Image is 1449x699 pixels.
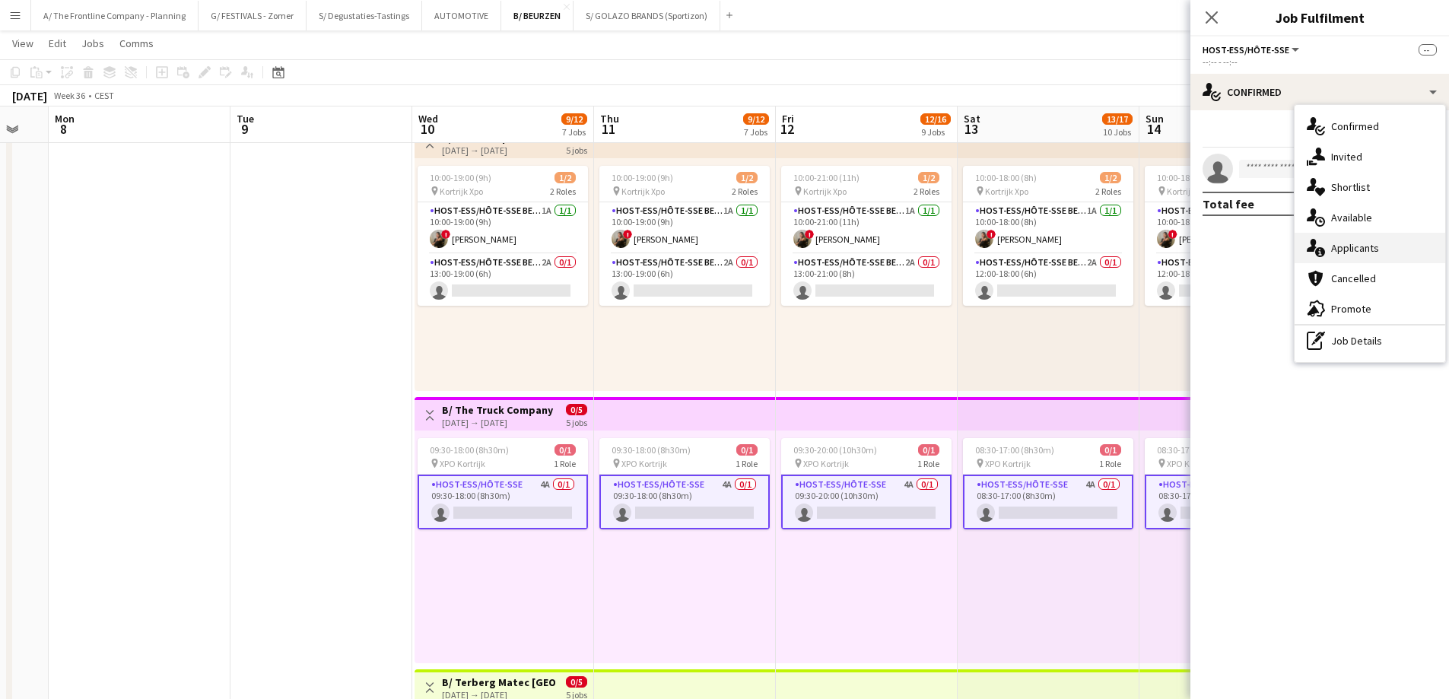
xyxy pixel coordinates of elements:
[917,458,939,469] span: 1 Role
[418,475,588,529] app-card-role: Host-ess/Hôte-sse4A0/109:30-18:00 (8h30m)
[1146,112,1164,126] span: Sun
[599,202,770,254] app-card-role: Host-ess/Hôte-sse Beurs - Foire1A1/110:00-19:00 (9h)![PERSON_NAME]
[554,458,576,469] span: 1 Role
[422,1,501,30] button: AUTOMOTIVE
[1145,475,1315,529] app-card-role: Host-ess/Hôte-sse4A0/108:30-17:00 (8h30m)
[442,403,555,417] h3: B/ The Truck Company - Matexpo 10-14/09 2025
[918,172,939,183] span: 1/2
[963,438,1133,529] app-job-card: 08:30-17:00 (8h30m)0/1 XPO Kortrijk1 RoleHost-ess/Hôte-sse4A0/108:30-17:00 (8h30m)
[599,475,770,529] app-card-role: Host-ess/Hôte-sse4A0/109:30-18:00 (8h30m)
[599,438,770,529] app-job-card: 09:30-18:00 (8h30m)0/1 XPO Kortrijk1 RoleHost-ess/Hôte-sse4A0/109:30-18:00 (8h30m)
[49,37,66,50] span: Edit
[94,90,114,101] div: CEST
[50,90,88,101] span: Week 36
[418,166,588,306] app-job-card: 10:00-19:00 (9h)1/2 Kortrijk Xpo2 RolesHost-ess/Hôte-sse Beurs - Foire1A1/110:00-19:00 (9h)![PERS...
[781,166,952,306] div: 10:00-21:00 (11h)1/2 Kortrijk Xpo2 RolesHost-ess/Hôte-sse Beurs - Foire1A1/110:00-21:00 (11h)![PE...
[75,33,110,53] a: Jobs
[566,676,587,688] span: 0/5
[781,202,952,254] app-card-role: Host-ess/Hôte-sse Beurs - Foire1A1/110:00-21:00 (11h)![PERSON_NAME]
[418,254,588,306] app-card-role: Host-ess/Hôte-sse Beurs - Foire2A0/113:00-19:00 (6h)
[793,444,877,456] span: 09:30-20:00 (10h30m)
[780,120,794,138] span: 12
[31,1,199,30] button: A/ The Frontline Company - Planning
[430,172,491,183] span: 10:00-19:00 (9h)
[1295,172,1445,202] div: Shortlist
[732,186,758,197] span: 2 Roles
[1203,196,1254,211] div: Total fee
[6,33,40,53] a: View
[1145,254,1315,306] app-card-role: Host-ess/Hôte-sse Beurs - Foire2A0/112:00-18:00 (6h)
[237,112,254,126] span: Tue
[501,1,574,30] button: B/ BEURZEN
[781,438,952,529] app-job-card: 09:30-20:00 (10h30m)0/1 XPO Kortrijk1 RoleHost-ess/Hôte-sse4A0/109:30-20:00 (10h30m)
[736,458,758,469] span: 1 Role
[920,113,951,125] span: 12/16
[1100,444,1121,456] span: 0/1
[1145,438,1315,529] app-job-card: 08:30-17:00 (8h30m)0/1 XPO Kortrijk1 RoleHost-ess/Hôte-sse4A0/108:30-17:00 (8h30m)
[612,444,691,456] span: 09:30-18:00 (8h30m)
[418,438,588,529] app-job-card: 09:30-18:00 (8h30m)0/1 XPO Kortrijk1 RoleHost-ess/Hôte-sse4A0/109:30-18:00 (8h30m)
[566,404,587,415] span: 0/5
[918,444,939,456] span: 0/1
[1295,326,1445,356] div: Job Details
[199,1,307,30] button: G/ FESTIVALS - Zomer
[736,444,758,456] span: 0/1
[1103,126,1132,138] div: 10 Jobs
[985,458,1031,469] span: XPO Kortrijk
[12,88,47,103] div: [DATE]
[566,415,587,428] div: 5 jobs
[554,444,576,456] span: 0/1
[52,120,75,138] span: 8
[1102,113,1133,125] span: 13/17
[562,126,586,138] div: 7 Jobs
[307,1,422,30] button: S/ Degustaties-Tastings
[612,172,673,183] span: 10:00-19:00 (9h)
[440,458,485,469] span: XPO Kortrijk
[1203,44,1301,56] button: Host-ess/Hôte-sse
[418,112,438,126] span: Wed
[441,230,450,239] span: !
[440,186,483,197] span: Kortrijk Xpo
[1167,186,1210,197] span: Kortrijk Xpo
[599,254,770,306] app-card-role: Host-ess/Hôte-sse Beurs - Foire2A0/113:00-19:00 (6h)
[782,112,794,126] span: Fri
[623,230,632,239] span: !
[442,675,555,689] h3: B/ Terberg Matec [GEOGRAPHIC_DATA] - Matexpo 10-14/09 2025
[55,112,75,126] span: Mon
[793,172,860,183] span: 10:00-21:00 (11h)
[598,120,619,138] span: 11
[914,186,939,197] span: 2 Roles
[599,166,770,306] app-job-card: 10:00-19:00 (9h)1/2 Kortrijk Xpo2 RolesHost-ess/Hôte-sse Beurs - Foire1A1/110:00-19:00 (9h)![PERS...
[1295,233,1445,263] div: Applicants
[621,458,667,469] span: XPO Kortrijk
[442,417,555,428] div: [DATE] → [DATE]
[621,186,665,197] span: Kortrijk Xpo
[987,230,996,239] span: !
[781,254,952,306] app-card-role: Host-ess/Hôte-sse Beurs - Foire2A0/113:00-21:00 (8h)
[1168,230,1177,239] span: !
[1145,166,1315,306] app-job-card: 10:00-18:00 (8h)1/2 Kortrijk Xpo2 RolesHost-ess/Hôte-sse Beurs - Foire1A1/110:00-18:00 (8h)![PERS...
[550,186,576,197] span: 2 Roles
[1157,444,1236,456] span: 08:30-17:00 (8h30m)
[1203,56,1437,68] div: --:-- - --:--
[12,37,33,50] span: View
[1190,8,1449,27] h3: Job Fulfilment
[744,126,768,138] div: 7 Jobs
[985,186,1028,197] span: Kortrijk Xpo
[1295,263,1445,294] div: Cancelled
[963,254,1133,306] app-card-role: Host-ess/Hôte-sse Beurs - Foire2A0/112:00-18:00 (6h)
[1295,294,1445,324] div: Promote
[566,143,587,156] div: 5 jobs
[736,172,758,183] span: 1/2
[1157,172,1219,183] span: 10:00-18:00 (8h)
[418,202,588,254] app-card-role: Host-ess/Hôte-sse Beurs - Foire1A1/110:00-19:00 (9h)![PERSON_NAME]
[975,444,1054,456] span: 08:30-17:00 (8h30m)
